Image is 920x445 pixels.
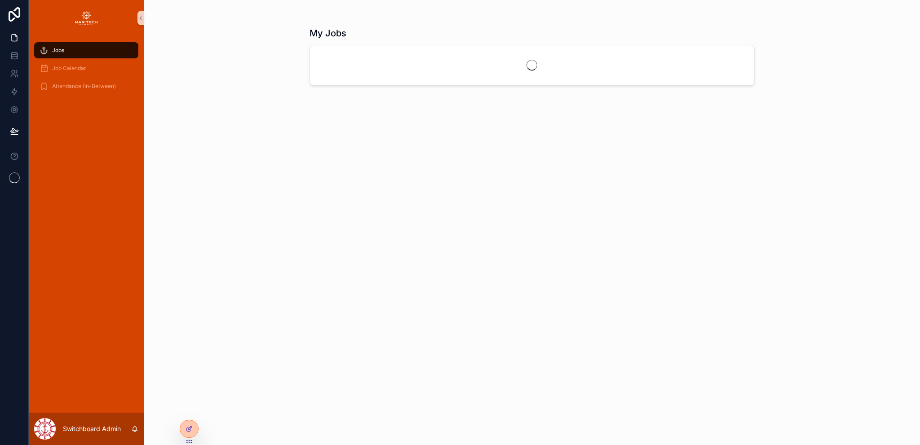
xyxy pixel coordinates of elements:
a: Attendance (In-Between) [34,78,138,94]
span: Attendance (In-Between) [52,83,116,90]
h1: My Jobs [310,27,346,40]
p: Switchboard Admin [63,424,121,433]
a: Jobs [34,42,138,58]
span: Job Calendar [52,65,86,72]
a: Job Calendar [34,60,138,76]
span: Jobs [52,47,64,54]
div: scrollable content [29,36,144,106]
img: App logo [75,11,97,25]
